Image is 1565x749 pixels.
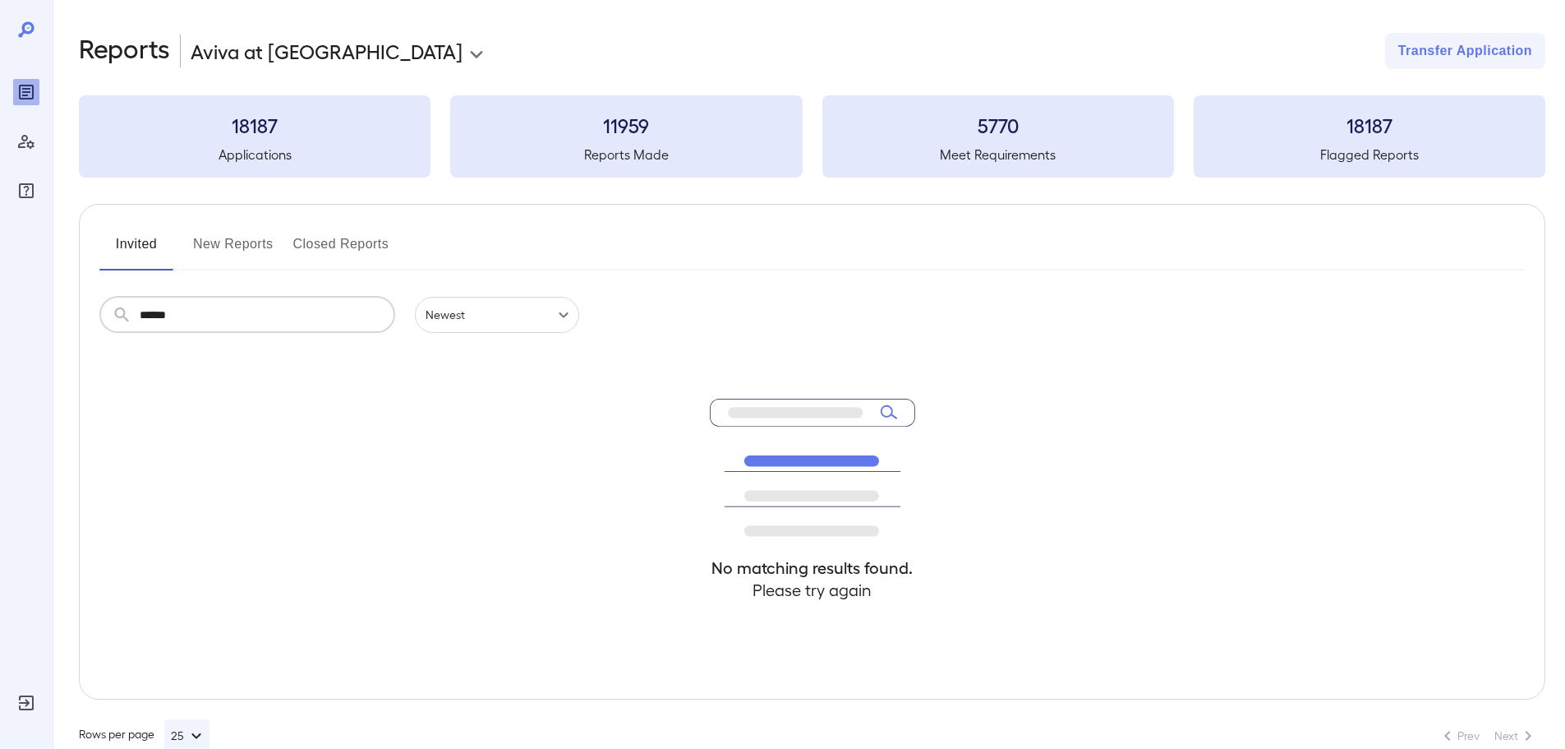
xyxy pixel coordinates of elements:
[79,33,170,69] h2: Reports
[13,79,39,105] div: Reports
[13,178,39,204] div: FAQ
[99,231,173,270] button: Invited
[193,231,274,270] button: New Reports
[822,112,1174,138] h3: 5770
[1430,723,1545,749] nav: pagination navigation
[1385,33,1545,69] button: Transfer Application
[710,557,915,579] h4: No matching results found.
[293,231,389,270] button: Closed Reports
[450,145,802,164] h5: Reports Made
[1194,112,1545,138] h3: 18187
[450,112,802,138] h3: 11959
[79,112,430,138] h3: 18187
[415,297,579,333] div: Newest
[79,95,1545,178] summary: 18187Applications11959Reports Made5770Meet Requirements18187Flagged Reports
[1194,145,1545,164] h5: Flagged Reports
[13,128,39,155] div: Manage Users
[191,38,463,64] p: Aviva at [GEOGRAPHIC_DATA]
[710,579,915,601] h4: Please try again
[822,145,1174,164] h5: Meet Requirements
[13,690,39,716] div: Log Out
[79,145,430,164] h5: Applications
